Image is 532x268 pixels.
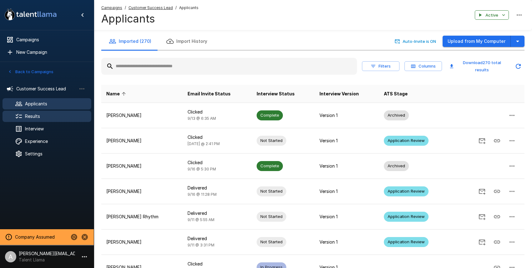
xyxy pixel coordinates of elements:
[384,188,429,194] span: Application Review
[319,239,374,245] p: Version 1
[489,214,504,219] span: Copy Interview Link
[188,243,214,247] span: 9/11 @ 3:31 PM
[319,138,374,144] p: Version 1
[188,90,231,98] span: Email Invite Status
[512,60,524,73] button: Updated Today - 11:18 AM
[188,116,216,121] span: 9/13 @ 6:35 AM
[489,138,504,143] span: Copy Interview Link
[106,214,178,220] p: [PERSON_NAME] Rhythm
[404,61,442,71] button: Columns
[106,112,178,119] p: [PERSON_NAME]
[257,90,295,98] span: Interview Status
[475,10,509,20] button: Active
[319,90,359,98] span: Interview Version
[106,239,178,245] p: [PERSON_NAME]
[101,33,159,50] button: Imported (270)
[489,239,504,244] span: Copy Interview Link
[384,90,408,98] span: ATS Stage
[188,217,214,222] span: 9/11 @ 5:55 AM
[188,210,247,216] p: Delivered
[474,214,489,219] span: Send Invitation
[188,167,216,171] span: 9/16 @ 5:30 PM
[319,214,374,220] p: Version 1
[106,138,178,144] p: [PERSON_NAME]
[101,5,122,10] u: Campaigns
[257,163,283,169] span: Complete
[188,235,247,242] p: Delivered
[125,5,126,11] span: /
[474,239,489,244] span: Send Invitation
[101,12,198,25] h4: Applicants
[188,141,220,146] span: [DATE] @ 2:41 PM
[106,188,178,195] p: [PERSON_NAME]
[384,239,429,245] span: Application Review
[257,239,286,245] span: Not Started
[319,188,374,195] p: Version 1
[257,138,286,144] span: Not Started
[394,37,438,46] button: Auto-Invite is ON
[257,214,286,220] span: Not Started
[384,214,429,220] span: Application Review
[447,58,509,75] button: Download270 total results
[474,138,489,143] span: Send Invitation
[384,112,409,118] span: Archived
[175,5,177,11] span: /
[188,185,247,191] p: Delivered
[188,159,247,166] p: Clicked
[319,112,374,119] p: Version 1
[106,90,128,98] span: Name
[257,188,286,194] span: Not Started
[128,5,173,10] u: Customer Success Lead
[362,61,399,71] button: Filters
[159,33,215,50] button: Import History
[188,109,247,115] p: Clicked
[106,163,178,169] p: [PERSON_NAME]
[188,261,247,267] p: Clicked
[489,188,504,194] span: Copy Interview Link
[188,192,217,197] span: 9/16 @ 11:28 PM
[474,188,489,194] span: Send Invitation
[384,163,409,169] span: Archived
[257,112,283,118] span: Complete
[384,138,429,144] span: Application Review
[188,134,247,140] p: Clicked
[179,5,198,11] span: Applicants
[319,163,374,169] p: Version 1
[443,36,511,47] button: Upload from My Computer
